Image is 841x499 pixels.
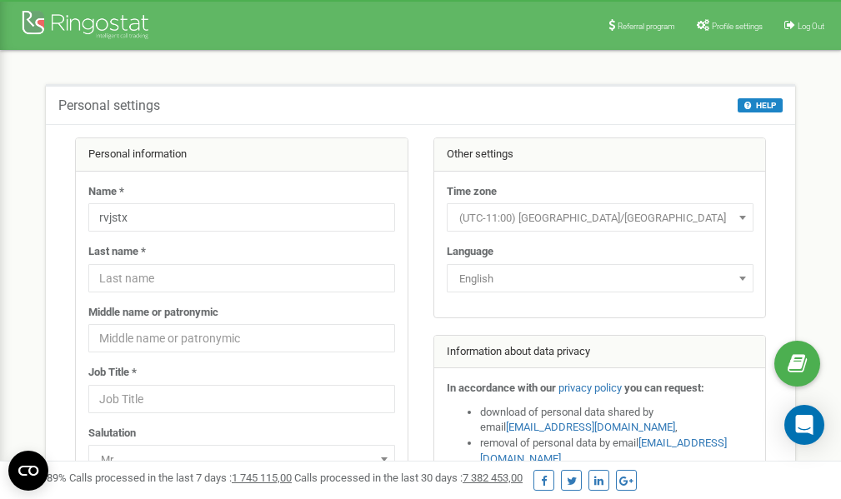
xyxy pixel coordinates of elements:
[88,203,395,232] input: Name
[506,421,675,433] a: [EMAIL_ADDRESS][DOMAIN_NAME]
[738,98,783,112] button: HELP
[8,451,48,491] button: Open CMP widget
[88,426,136,442] label: Salutation
[58,98,160,113] h5: Personal settings
[94,448,389,472] span: Mr.
[447,264,753,292] span: English
[480,405,753,436] li: download of personal data shared by email ,
[453,267,748,291] span: English
[88,324,395,352] input: Middle name or patronymic
[69,472,292,484] span: Calls processed in the last 7 days :
[453,207,748,230] span: (UTC-11:00) Pacific/Midway
[294,472,523,484] span: Calls processed in the last 30 days :
[798,22,824,31] span: Log Out
[88,365,137,381] label: Job Title *
[558,382,622,394] a: privacy policy
[232,472,292,484] u: 1 745 115,00
[463,472,523,484] u: 7 382 453,00
[434,138,766,172] div: Other settings
[447,244,493,260] label: Language
[447,382,556,394] strong: In accordance with our
[447,203,753,232] span: (UTC-11:00) Pacific/Midway
[434,336,766,369] div: Information about data privacy
[88,305,218,321] label: Middle name or patronymic
[88,385,395,413] input: Job Title
[88,184,124,200] label: Name *
[624,382,704,394] strong: you can request:
[88,264,395,292] input: Last name
[480,436,753,467] li: removal of personal data by email ,
[712,22,763,31] span: Profile settings
[88,445,395,473] span: Mr.
[784,405,824,445] div: Open Intercom Messenger
[76,138,408,172] div: Personal information
[88,244,146,260] label: Last name *
[447,184,497,200] label: Time zone
[618,22,675,31] span: Referral program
